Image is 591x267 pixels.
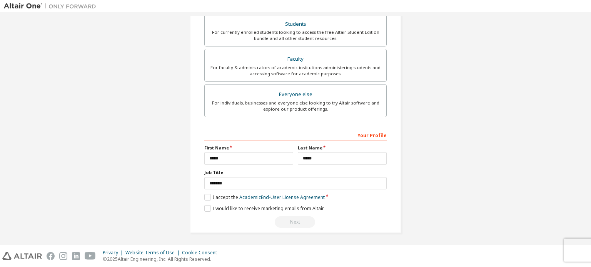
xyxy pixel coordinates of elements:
[182,250,222,256] div: Cookie Consent
[2,252,42,260] img: altair_logo.svg
[239,194,325,201] a: Academic End-User License Agreement
[204,169,387,176] label: Job Title
[204,205,324,212] label: I would like to receive marketing emails from Altair
[204,194,325,201] label: I accept the
[4,2,100,10] img: Altair One
[59,252,67,260] img: instagram.svg
[125,250,182,256] div: Website Terms of Use
[103,250,125,256] div: Privacy
[85,252,96,260] img: youtube.svg
[209,89,382,100] div: Everyone else
[209,54,382,65] div: Faculty
[209,100,382,112] div: For individuals, businesses and everyone else looking to try Altair software and explore our prod...
[209,65,382,77] div: For faculty & administrators of academic institutions administering students and accessing softwa...
[298,145,387,151] label: Last Name
[204,216,387,228] div: You need to provide your academic email
[47,252,55,260] img: facebook.svg
[103,256,222,262] p: © 2025 Altair Engineering, Inc. All Rights Reserved.
[209,29,382,41] div: For currently enrolled students looking to access the free Altair Student Edition bundle and all ...
[204,129,387,141] div: Your Profile
[72,252,80,260] img: linkedin.svg
[204,145,293,151] label: First Name
[209,19,382,30] div: Students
